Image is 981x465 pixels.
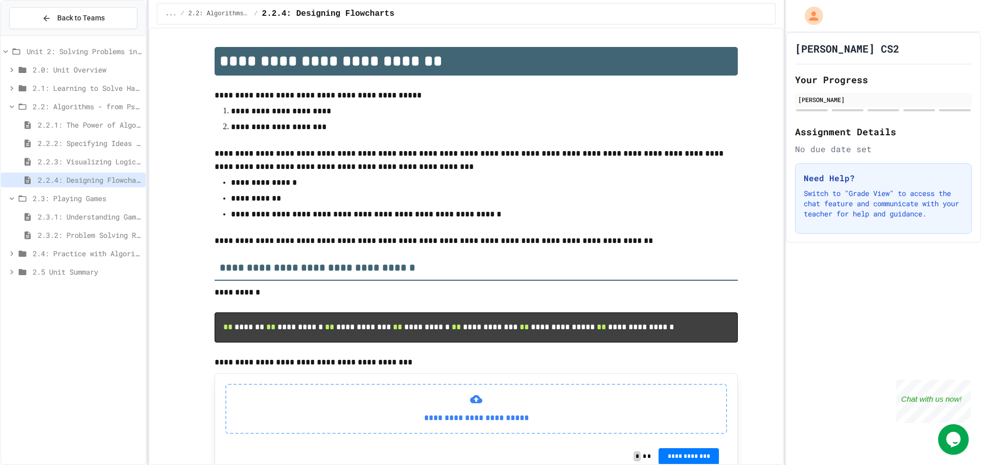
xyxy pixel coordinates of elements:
[795,41,899,56] h1: [PERSON_NAME] CS2
[33,83,142,93] span: 2.1: Learning to Solve Hard Problems
[38,156,142,167] span: 2.2.3: Visualizing Logic with Flowcharts
[795,143,972,155] div: No due date set
[795,125,972,139] h2: Assignment Details
[38,175,142,185] span: 2.2.4: Designing Flowcharts
[180,10,184,18] span: /
[804,188,963,219] p: Switch to "Grade View" to access the chat feature and communicate with your teacher for help and ...
[57,13,105,23] span: Back to Teams
[938,424,971,455] iframe: chat widget
[804,172,963,184] h3: Need Help?
[33,64,142,75] span: 2.0: Unit Overview
[254,10,258,18] span: /
[33,101,142,112] span: 2.2: Algorithms - from Pseudocode to Flowcharts
[795,72,972,87] h2: Your Progress
[166,10,177,18] span: ...
[798,95,969,104] div: [PERSON_NAME]
[33,248,142,259] span: 2.4: Practice with Algorithms
[27,46,142,57] span: Unit 2: Solving Problems in Computer Science
[38,119,142,130] span: 2.2.1: The Power of Algorithms
[38,230,142,240] span: 2.3.2: Problem Solving Reflection
[33,266,142,277] span: 2.5 Unit Summary
[38,211,142,222] span: 2.3.1: Understanding Games with Flowcharts
[262,8,394,20] span: 2.2.4: Designing Flowcharts
[896,380,971,423] iframe: chat widget
[189,10,250,18] span: 2.2: Algorithms - from Pseudocode to Flowcharts
[9,7,137,29] button: Back to Teams
[33,193,142,204] span: 2.3: Playing Games
[794,4,826,28] div: My Account
[38,138,142,149] span: 2.2.2: Specifying Ideas with Pseudocode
